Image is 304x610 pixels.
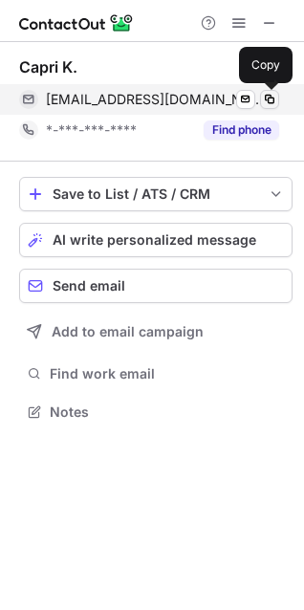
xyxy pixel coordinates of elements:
span: AI write personalized message [53,232,256,248]
span: Notes [50,403,285,421]
img: ContactOut v5.3.10 [19,11,134,34]
button: Find work email [19,360,293,387]
div: Capri K. [19,57,77,76]
span: Find work email [50,365,285,382]
button: AI write personalized message [19,223,293,257]
button: Reveal Button [204,120,279,140]
span: Add to email campaign [52,324,204,339]
span: Send email [53,278,125,294]
span: [EMAIL_ADDRESS][DOMAIN_NAME] [46,91,265,108]
button: Add to email campaign [19,315,293,349]
div: Save to List / ATS / CRM [53,186,259,202]
button: Notes [19,399,293,425]
button: save-profile-one-click [19,177,293,211]
button: Send email [19,269,293,303]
